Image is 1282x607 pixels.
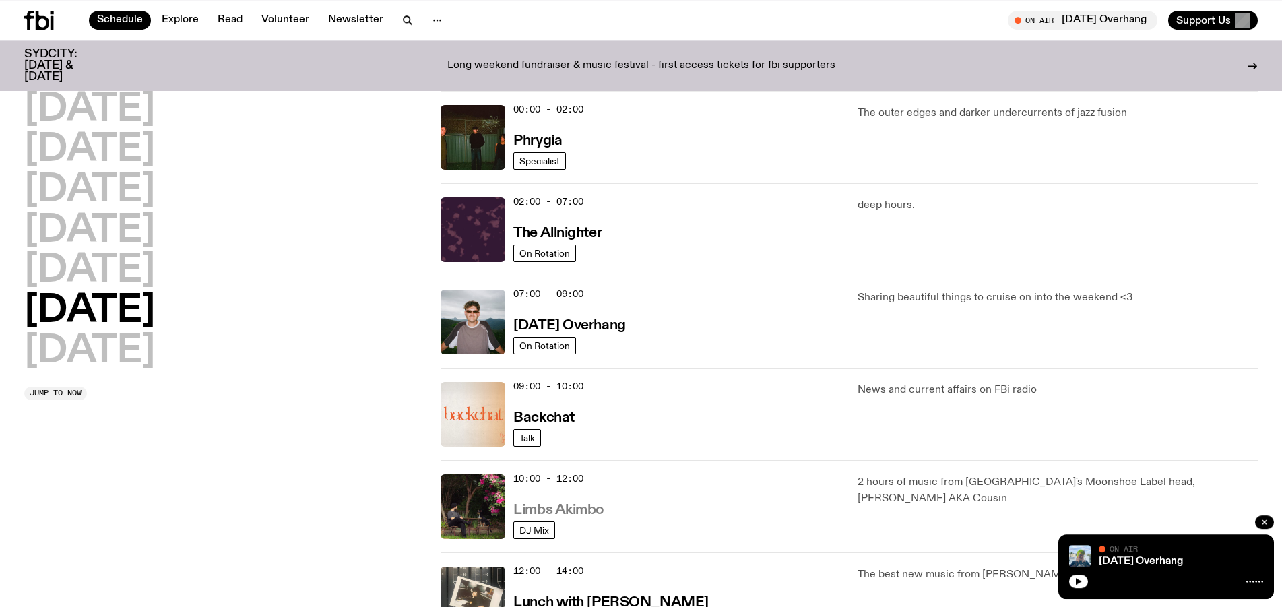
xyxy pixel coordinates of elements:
a: Read [210,11,251,30]
button: On Air[DATE] Overhang [1008,11,1157,30]
a: The Allnighter [513,224,602,241]
p: Sharing beautiful things to cruise on into the weekend <3 [858,290,1258,306]
span: 10:00 - 12:00 [513,472,583,485]
button: [DATE] [24,252,155,290]
span: Specialist [519,156,560,166]
a: Limbs Akimbo [513,501,604,517]
span: Jump to now [30,389,82,397]
span: 09:00 - 10:00 [513,380,583,393]
a: Newsletter [320,11,391,30]
span: 00:00 - 02:00 [513,103,583,116]
span: 07:00 - 09:00 [513,288,583,300]
h3: Phrygia [513,134,562,148]
button: [DATE] [24,212,155,250]
span: 02:00 - 07:00 [513,195,583,208]
span: 12:00 - 14:00 [513,565,583,577]
span: On Rotation [519,248,570,258]
button: Support Us [1168,11,1258,30]
a: [DATE] Overhang [1099,556,1183,567]
span: DJ Mix [519,525,549,535]
button: [DATE] [24,131,155,169]
a: [DATE] Overhang [513,316,625,333]
p: Long weekend fundraiser & music festival - first access tickets for fbi supporters [447,60,835,72]
p: News and current affairs on FBi radio [858,382,1258,398]
img: A greeny-grainy film photo of Bela, John and Bindi at night. They are standing in a backyard on g... [441,105,505,170]
img: Harrie Hastings stands in front of cloud-covered sky and rolling hills. He's wearing sunglasses a... [441,290,505,354]
h3: Backchat [513,411,574,425]
button: [DATE] [24,91,155,129]
button: [DATE] [24,172,155,210]
span: Talk [519,433,535,443]
a: DJ Mix [513,521,555,539]
h3: [DATE] Overhang [513,319,625,333]
button: [DATE] [24,292,155,330]
p: The best new music from [PERSON_NAME], aus + beyond! [858,567,1258,583]
p: deep hours. [858,197,1258,214]
button: [DATE] [24,333,155,371]
a: Schedule [89,11,151,30]
span: On Rotation [519,340,570,350]
a: Phrygia [513,131,562,148]
h3: Limbs Akimbo [513,503,604,517]
h3: The Allnighter [513,226,602,241]
a: Volunteer [253,11,317,30]
p: The outer edges and darker undercurrents of jazz fusion [858,105,1258,121]
a: Specialist [513,152,566,170]
button: Jump to now [24,387,87,400]
p: 2 hours of music from [GEOGRAPHIC_DATA]'s Moonshoe Label head, [PERSON_NAME] AKA Cousin [858,474,1258,507]
a: On Rotation [513,245,576,262]
h3: SYDCITY: [DATE] & [DATE] [24,49,110,83]
a: Explore [154,11,207,30]
span: On Air [1110,544,1138,553]
img: Jackson sits at an outdoor table, legs crossed and gazing at a black and brown dog also sitting a... [441,474,505,539]
a: Talk [513,429,541,447]
a: On Rotation [513,337,576,354]
a: Backchat [513,408,574,425]
span: Support Us [1176,14,1231,26]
